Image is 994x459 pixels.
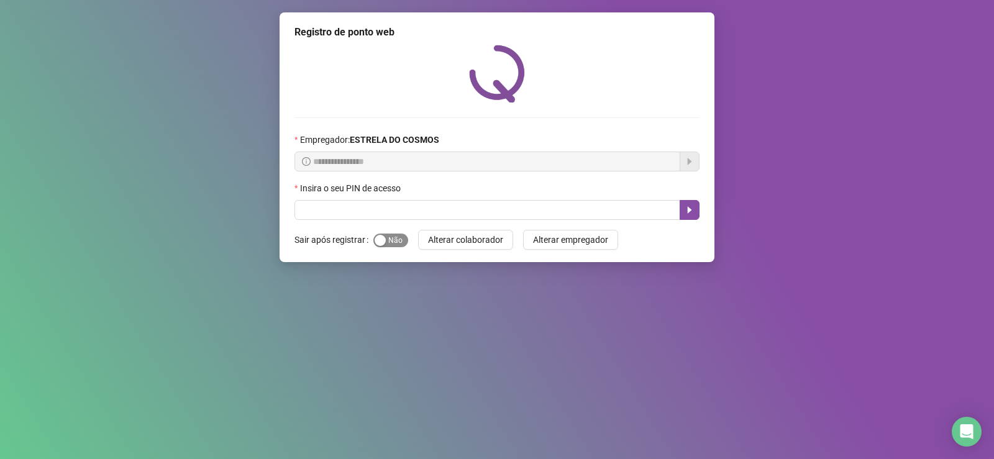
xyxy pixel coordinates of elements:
[523,230,618,250] button: Alterar empregador
[294,25,700,40] div: Registro de ponto web
[428,233,503,247] span: Alterar colaborador
[469,45,525,102] img: QRPoint
[300,133,439,147] span: Empregador :
[533,233,608,247] span: Alterar empregador
[350,135,439,145] strong: ESTRELA DO COSMOS
[685,205,695,215] span: caret-right
[294,230,373,250] label: Sair após registrar
[294,181,409,195] label: Insira o seu PIN de acesso
[302,157,311,166] span: info-circle
[418,230,513,250] button: Alterar colaborador
[952,417,982,447] div: Open Intercom Messenger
